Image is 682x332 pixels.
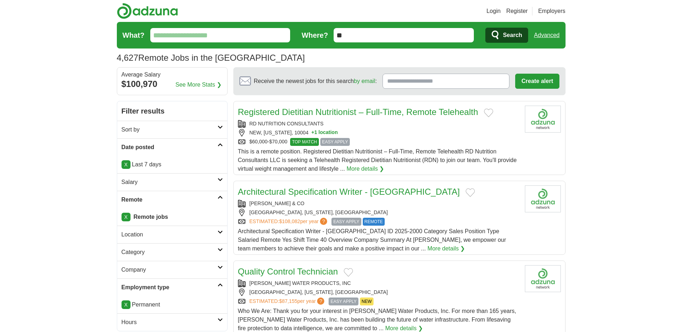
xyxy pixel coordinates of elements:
[290,138,319,146] span: TOP MATCH
[525,185,561,212] img: Company logo
[484,109,493,117] button: Add to favorite jobs
[117,51,138,64] span: 4,627
[525,106,561,133] img: Company logo
[344,268,353,277] button: Add to favorite jobs
[238,228,506,252] span: Architectural Specification Writer - [GEOGRAPHIC_DATA] ID 2025-2000 Category Sales Position Type ...
[238,289,519,296] div: [GEOGRAPHIC_DATA], [US_STATE], [GEOGRAPHIC_DATA]
[122,160,131,169] a: X
[238,138,519,146] div: $60,000-$70,000
[320,138,350,146] span: EASY APPLY
[117,121,227,138] a: Sort by
[238,280,519,287] div: [PERSON_NAME] WATER PRODUCTS, INC
[117,243,227,261] a: Category
[254,77,377,86] span: Receive the newest jobs for this search :
[117,3,178,19] img: Adzuna logo
[238,308,516,331] span: Who We Are: Thank you for your interest in [PERSON_NAME] Water Products, Inc. For more than 165 y...
[250,218,329,226] a: ESTIMATED:$108,082per year?
[427,244,465,253] a: More details ❯
[122,143,218,152] h2: Date posted
[466,188,475,197] button: Add to favorite jobs
[331,218,361,226] span: EASY APPLY
[360,298,374,305] span: NEW
[122,300,131,309] a: X
[117,261,227,278] a: Company
[534,28,559,42] a: Advanced
[123,30,145,41] label: What?
[117,191,227,208] a: Remote
[122,195,218,204] h2: Remote
[117,313,227,331] a: Hours
[122,213,131,221] a: X
[122,248,218,257] h2: Category
[503,28,522,42] span: Search
[238,187,460,197] a: Architectural Specification Writer - [GEOGRAPHIC_DATA]
[117,138,227,156] a: Date posted
[133,214,168,220] strong: Remote jobs
[238,107,478,117] a: Registered Dietitian Nutritionist – Full-Time, Remote Telehealth
[486,7,500,15] a: Login
[525,265,561,292] img: Company logo
[329,298,358,305] span: EASY APPLY
[506,7,528,15] a: Register
[122,283,218,292] h2: Employment type
[122,266,218,274] h2: Company
[311,129,314,137] span: +
[117,278,227,296] a: Employment type
[302,30,328,41] label: Where?
[538,7,566,15] a: Employers
[117,226,227,243] a: Location
[347,165,384,173] a: More details ❯
[117,53,305,63] h1: Remote Jobs in the [GEOGRAPHIC_DATA]
[515,74,559,89] button: Create alert
[250,298,326,305] a: ESTIMATED:$87,155per year?
[122,318,218,327] h2: Hours
[238,209,519,216] div: [GEOGRAPHIC_DATA], [US_STATE], [GEOGRAPHIC_DATA]
[238,200,519,207] div: [PERSON_NAME] & CO
[238,148,517,172] span: This is a remote position. Registered Dietitian Nutritionist – Full-Time, Remote Telehealth RD Nu...
[363,218,385,226] span: REMOTE
[317,298,324,305] span: ?
[117,101,227,121] h2: Filter results
[117,173,227,191] a: Salary
[238,129,519,137] div: NEW, [US_STATE], 10004
[238,267,338,276] a: Quality Control Technician
[175,80,221,89] a: See More Stats ❯
[122,230,218,239] h2: Location
[122,160,223,169] p: Last 7 days
[279,298,297,304] span: $87,155
[122,300,223,309] li: Permanent
[122,78,223,91] div: $100,970
[122,178,218,186] h2: Salary
[311,129,338,137] button: +1 location
[238,120,519,128] div: RD NUTRITION CONSULTANTS
[485,28,528,43] button: Search
[122,72,223,78] div: Average Salary
[354,78,375,84] a: by email
[122,125,218,134] h2: Sort by
[279,218,300,224] span: $108,082
[320,218,327,225] span: ?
